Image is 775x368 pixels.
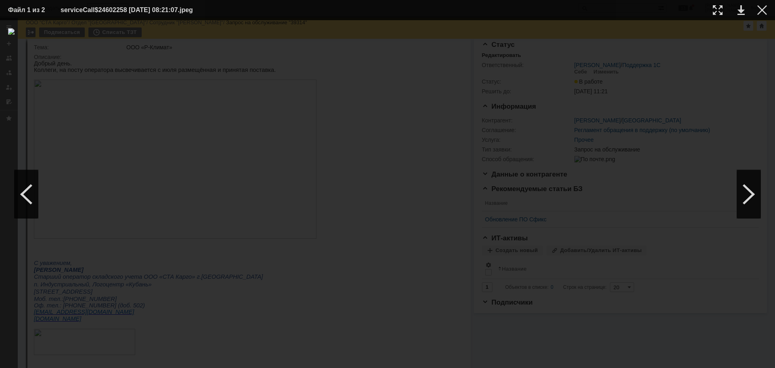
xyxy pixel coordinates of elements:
div: Предыдущий файл [14,170,38,219]
div: Следующий файл [737,170,761,219]
div: Скачать файл [737,5,745,15]
img: download [8,28,767,360]
div: Закрыть окно (Esc) [757,5,767,15]
div: Файл 1 из 2 [8,7,48,13]
div: Увеличить масштаб [713,5,723,15]
div: serviceCall$24602258 [DATE] 08:21:07.jpeg [61,5,213,15]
